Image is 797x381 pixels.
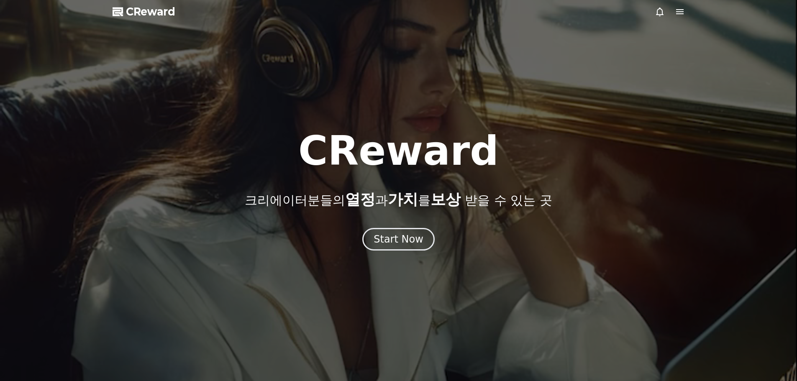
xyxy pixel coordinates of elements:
span: 열정 [345,191,375,208]
a: CReward [113,5,175,18]
span: 가치 [388,191,418,208]
span: CReward [126,5,175,18]
h1: CReward [298,131,499,171]
span: 보상 [431,191,461,208]
a: Start Now [362,236,435,244]
p: 크리에이터분들의 과 를 받을 수 있는 곳 [245,191,552,208]
button: Start Now [362,228,435,251]
div: Start Now [374,233,423,246]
